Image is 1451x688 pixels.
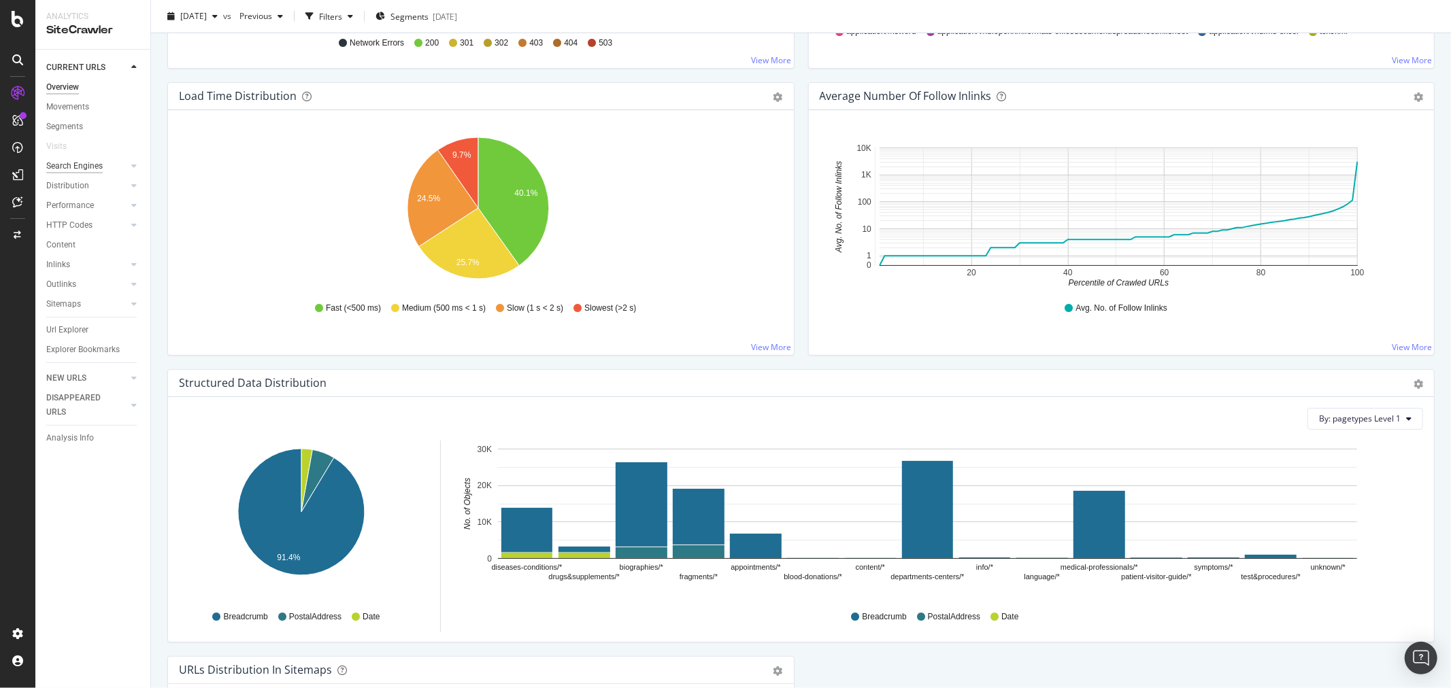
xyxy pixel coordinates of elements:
text: patient-visitor-guide/* [1121,572,1192,581]
text: unknown/* [1311,563,1346,571]
span: Network Errors [350,37,404,49]
div: Movements [46,100,89,114]
span: PostalAddress [289,611,341,623]
a: Search Engines [46,159,127,173]
div: HTTP Codes [46,218,93,233]
a: CURRENT URLS [46,61,127,75]
a: Inlinks [46,258,127,272]
span: Slow (1 s < 2 s) [507,303,563,314]
a: HTTP Codes [46,218,127,233]
a: Performance [46,199,127,213]
a: Distribution [46,179,127,193]
text: blood-donations/* [784,572,842,581]
div: Analysis Info [46,431,94,445]
a: Segments [46,120,141,134]
div: Load Time Distribution [179,89,297,103]
button: Previous [234,5,288,27]
div: Outlinks [46,277,76,292]
span: 200 [425,37,439,49]
text: 24.5% [417,194,440,203]
svg: A chart. [820,132,1418,290]
text: symptoms/* [1194,563,1233,571]
div: DISAPPEARED URLS [46,391,115,419]
span: By: pagetypes Level 1 [1319,413,1401,424]
a: Overview [46,80,141,94]
div: gear [1414,379,1423,389]
div: Content [46,238,76,252]
div: Explorer Bookmarks [46,343,120,357]
span: 404 [564,37,578,49]
text: medical-professionals/* [1061,563,1138,571]
text: departments-centers/* [890,572,965,581]
div: URLs Distribution in Sitemaps [179,663,332,676]
div: SiteCrawler [46,22,139,38]
span: Date [1001,611,1018,623]
div: CURRENT URLS [46,61,105,75]
div: Filters [319,10,342,22]
a: View More [1392,54,1432,66]
text: biographies/* [620,563,664,571]
text: 40.1% [514,188,537,198]
div: Performance [46,199,94,213]
a: Visits [46,139,80,154]
text: drugs&supplements/* [548,572,620,581]
text: 10K [856,143,871,153]
text: 91.4% [277,553,300,562]
text: Avg. No. of Follow Inlinks [833,161,843,254]
a: Movements [46,100,141,114]
text: 40 [1063,268,1073,277]
text: 25.7% [456,258,480,267]
text: 10 [862,224,871,234]
text: 100 [857,197,871,207]
span: Segments [390,10,429,22]
svg: A chart. [182,441,420,598]
text: 30K [478,445,492,454]
svg: A chart. [179,132,777,290]
text: 1K [861,170,871,179]
span: Avg. No. of Follow Inlinks [1075,303,1167,314]
div: Overview [46,80,79,94]
text: test&procedures/* [1241,572,1301,581]
a: Analysis Info [46,431,141,445]
div: Distribution [46,179,89,193]
div: gear [773,666,783,676]
a: View More [752,341,792,353]
a: Outlinks [46,277,127,292]
div: Average Number of Follow Inlinks [820,89,992,103]
text: appointments/* [731,563,781,571]
div: NEW URLS [46,371,86,385]
text: No. of Objects [463,478,472,530]
span: vs [223,10,234,22]
span: 503 [599,37,612,49]
text: 0 [867,260,871,270]
a: NEW URLS [46,371,127,385]
button: By: pagetypes Level 1 [1307,408,1423,430]
div: gear [1414,92,1423,102]
text: 1 [867,251,871,260]
div: Segments [46,120,83,134]
text: 20 [967,268,976,277]
a: View More [1392,341,1432,353]
span: 302 [495,37,508,49]
div: Url Explorer [46,323,88,337]
a: Url Explorer [46,323,141,337]
a: View More [752,54,792,66]
button: Segments[DATE] [370,5,463,27]
text: info/* [976,563,994,571]
span: Previous [234,10,272,22]
text: 100 [1350,268,1364,277]
div: Visits [46,139,67,154]
div: Analytics [46,11,139,22]
span: Date [363,611,380,623]
span: Breadcrumb [862,611,906,623]
text: diseases-conditions/* [492,563,563,571]
span: 2025 Aug. 20th [180,10,207,22]
text: content/* [856,563,886,571]
text: 10K [478,517,492,527]
text: 9.7% [452,150,471,160]
div: Sitemaps [46,297,81,311]
span: Medium (500 ms < 1 s) [402,303,486,314]
div: Structured Data Distribution [179,376,327,390]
